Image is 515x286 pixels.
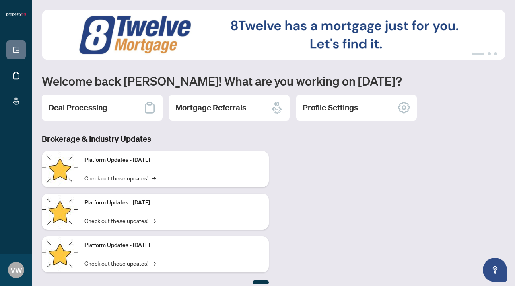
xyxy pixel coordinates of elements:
[10,264,22,276] span: VW
[494,52,497,55] button: 3
[483,258,507,282] button: Open asap
[84,259,156,268] a: Check out these updates!→
[42,151,78,187] img: Platform Updates - July 21, 2025
[84,174,156,182] a: Check out these updates!→
[152,216,156,225] span: →
[42,194,78,230] img: Platform Updates - July 8, 2025
[488,52,491,55] button: 2
[42,133,269,145] h3: Brokerage & Industry Updates
[48,102,107,113] h2: Deal Processing
[42,236,78,272] img: Platform Updates - June 23, 2025
[42,10,505,60] img: Slide 0
[152,259,156,268] span: →
[84,241,262,250] p: Platform Updates - [DATE]
[303,102,358,113] h2: Profile Settings
[84,216,156,225] a: Check out these updates!→
[472,52,484,55] button: 1
[6,12,26,17] img: logo
[84,198,262,207] p: Platform Updates - [DATE]
[42,73,505,88] h1: Welcome back [PERSON_NAME]! What are you working on [DATE]?
[175,102,246,113] h2: Mortgage Referrals
[84,156,262,165] p: Platform Updates - [DATE]
[152,174,156,182] span: →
